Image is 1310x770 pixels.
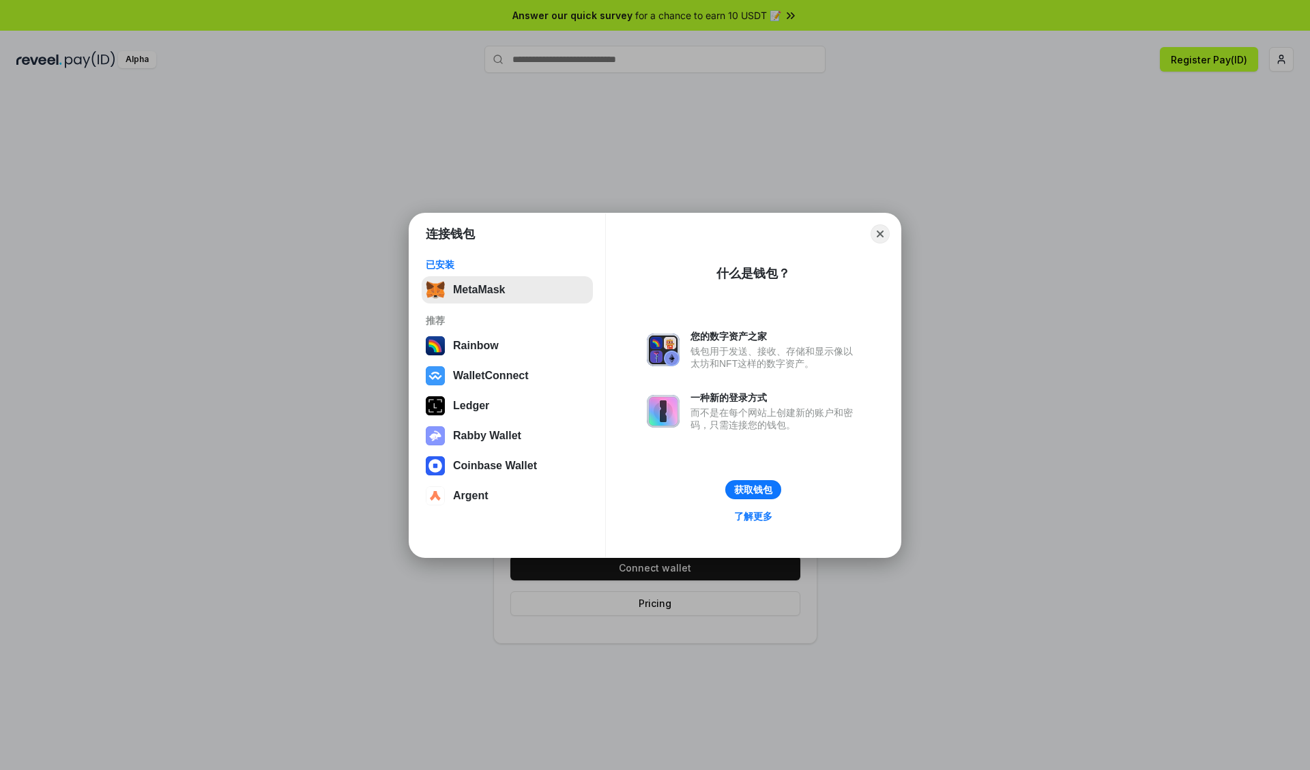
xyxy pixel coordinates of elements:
[426,336,445,355] img: svg+xml,%3Csvg%20width%3D%22120%22%20height%3D%22120%22%20viewBox%3D%220%200%20120%20120%22%20fil...
[647,334,680,366] img: svg+xml,%3Csvg%20xmlns%3D%22http%3A%2F%2Fwww.w3.org%2F2000%2Fsvg%22%20fill%3D%22none%22%20viewBox...
[422,482,593,509] button: Argent
[453,430,521,442] div: Rabby Wallet
[426,280,445,299] img: svg+xml,%3Csvg%20fill%3D%22none%22%20height%3D%2233%22%20viewBox%3D%220%200%2035%2033%22%20width%...
[426,226,475,242] h1: 连接钱包
[422,332,593,359] button: Rainbow
[690,345,860,370] div: 钱包用于发送、接收、存储和显示像以太坊和NFT这样的数字资产。
[426,258,589,271] div: 已安装
[426,486,445,505] img: svg+xml,%3Csvg%20width%3D%2228%22%20height%3D%2228%22%20viewBox%3D%220%200%2028%2028%22%20fill%3D...
[716,265,790,282] div: 什么是钱包？
[426,456,445,475] img: svg+xml,%3Csvg%20width%3D%2228%22%20height%3D%2228%22%20viewBox%3D%220%200%2028%2028%22%20fill%3D...
[690,406,860,431] div: 而不是在每个网站上创建新的账户和密码，只需连接您的钱包。
[726,507,781,525] a: 了解更多
[426,366,445,385] img: svg+xml,%3Csvg%20width%3D%2228%22%20height%3D%2228%22%20viewBox%3D%220%200%2028%2028%22%20fill%3D...
[453,284,505,296] div: MetaMask
[453,340,499,352] div: Rainbow
[422,452,593,479] button: Coinbase Wallet
[690,391,860,404] div: 一种新的登录方式
[690,330,860,342] div: 您的数字资产之家
[422,276,593,303] button: MetaMask
[453,370,529,382] div: WalletConnect
[734,510,772,522] div: 了解更多
[422,362,593,389] button: WalletConnect
[426,426,445,445] img: svg+xml,%3Csvg%20xmlns%3D%22http%3A%2F%2Fwww.w3.org%2F2000%2Fsvg%22%20fill%3D%22none%22%20viewBox...
[725,480,781,499] button: 获取钱包
[426,396,445,415] img: svg+xml,%3Csvg%20xmlns%3D%22http%3A%2F%2Fwww.w3.org%2F2000%2Fsvg%22%20width%3D%2228%22%20height%3...
[422,422,593,449] button: Rabby Wallet
[871,224,890,243] button: Close
[426,314,589,327] div: 推荐
[734,484,772,496] div: 获取钱包
[453,400,489,412] div: Ledger
[647,395,680,428] img: svg+xml,%3Csvg%20xmlns%3D%22http%3A%2F%2Fwww.w3.org%2F2000%2Fsvg%22%20fill%3D%22none%22%20viewBox...
[453,490,489,502] div: Argent
[453,460,537,472] div: Coinbase Wallet
[422,392,593,419] button: Ledger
